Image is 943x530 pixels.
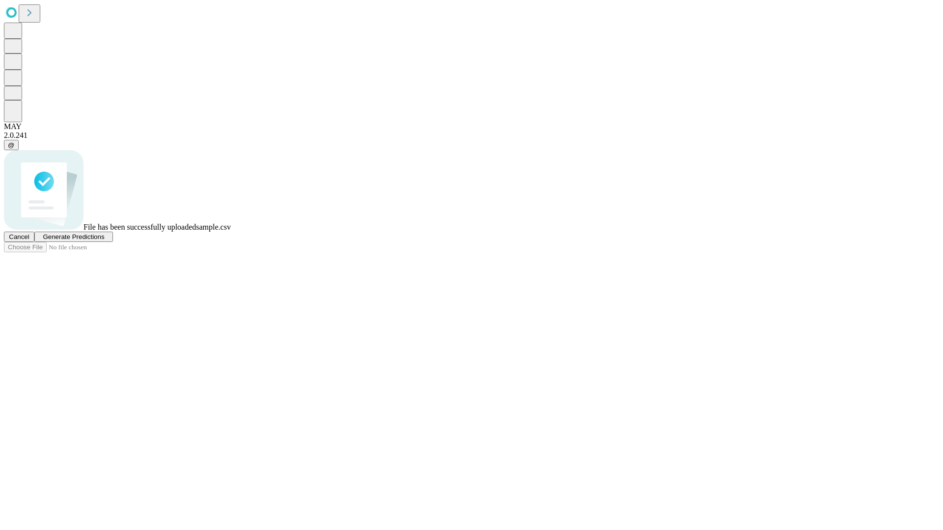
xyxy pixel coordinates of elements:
span: Cancel [9,233,29,240]
span: File has been successfully uploaded [83,223,196,231]
button: @ [4,140,19,150]
span: sample.csv [196,223,231,231]
span: Generate Predictions [43,233,104,240]
span: @ [8,141,15,149]
div: MAY [4,122,939,131]
button: Cancel [4,232,34,242]
button: Generate Predictions [34,232,113,242]
div: 2.0.241 [4,131,939,140]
